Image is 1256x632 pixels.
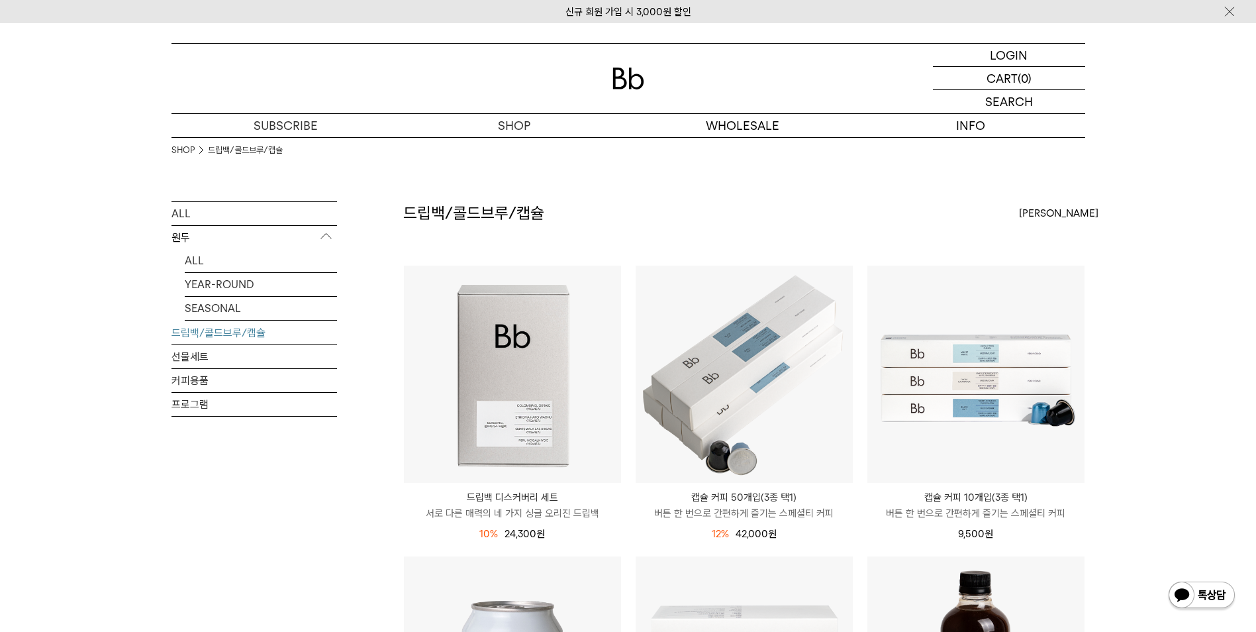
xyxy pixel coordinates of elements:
div: 10% [479,526,498,542]
p: 버튼 한 번으로 간편하게 즐기는 스페셜티 커피 [636,505,853,521]
span: 9,500 [958,528,993,540]
p: 원두 [171,226,337,250]
p: (0) [1018,67,1032,89]
a: YEAR-ROUND [185,273,337,296]
a: 캡슐 커피 10개입(3종 택1) 버튼 한 번으로 간편하게 즐기는 스페셜티 커피 [867,490,1085,521]
a: 드립백/콜드브루/캡슐 [208,144,283,157]
img: 캡슐 커피 50개입(3종 택1) [636,266,853,483]
p: CART [987,67,1018,89]
p: LOGIN [990,44,1028,66]
span: 원 [985,528,993,540]
img: 드립백 디스커버리 세트 [404,266,621,483]
div: 12% [712,526,729,542]
p: 서로 다른 매력의 네 가지 싱글 오리진 드립백 [404,505,621,521]
span: 원 [768,528,777,540]
p: 버튼 한 번으로 간편하게 즐기는 스페셜티 커피 [867,505,1085,521]
p: 캡슐 커피 50개입(3종 택1) [636,490,853,505]
span: 원 [536,528,545,540]
a: 신규 회원 가입 시 3,000원 할인 [565,6,691,18]
p: SEARCH [985,90,1033,113]
p: 캡슐 커피 10개입(3종 택1) [867,490,1085,505]
a: CART (0) [933,67,1085,90]
a: SHOP [400,114,628,137]
p: 드립백 디스커버리 세트 [404,490,621,505]
p: WHOLESALE [628,114,857,137]
span: 24,300 [505,528,545,540]
a: SUBSCRIBE [171,114,400,137]
img: 카카오톡 채널 1:1 채팅 버튼 [1167,580,1236,612]
img: 캡슐 커피 10개입(3종 택1) [867,266,1085,483]
span: 42,000 [736,528,777,540]
a: SEASONAL [185,297,337,320]
h2: 드립백/콜드브루/캡슐 [403,202,544,225]
a: ALL [171,202,337,225]
p: INFO [857,114,1085,137]
a: 프로그램 [171,393,337,416]
img: 로고 [612,68,644,89]
a: 캡슐 커피 50개입(3종 택1) 버튼 한 번으로 간편하게 즐기는 스페셜티 커피 [636,490,853,521]
a: LOGIN [933,44,1085,67]
a: 선물세트 [171,345,337,368]
span: [PERSON_NAME] [1019,205,1098,221]
a: 드립백/콜드브루/캡슐 [171,321,337,344]
a: 드립백 디스커버리 세트 서로 다른 매력의 네 가지 싱글 오리진 드립백 [404,490,621,521]
a: SHOP [171,144,195,157]
a: 커피용품 [171,369,337,392]
a: ALL [185,249,337,272]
